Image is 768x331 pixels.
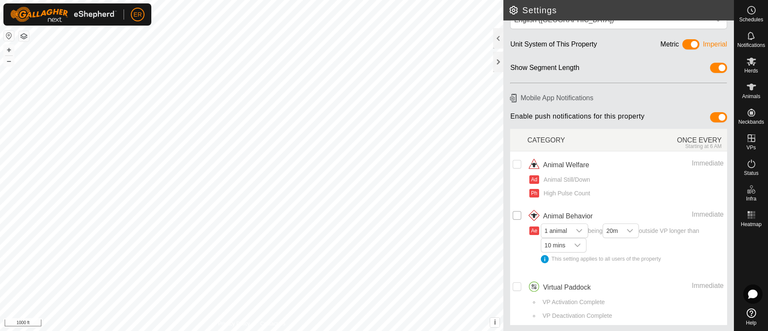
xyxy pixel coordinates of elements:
button: i [490,318,499,327]
div: Starting at 6 AM [627,143,722,149]
span: Animal Welfare [543,160,589,170]
span: i [494,319,496,326]
span: Animal Still/Down [541,175,590,184]
span: Herds [744,68,758,73]
a: Privacy Policy [218,320,250,328]
span: being outside VP longer than [541,227,724,263]
button: Map Layers [19,31,29,41]
button: + [4,45,14,55]
div: ONCE EVERY [627,131,727,149]
span: Heatmap [741,222,762,227]
div: Immediate [642,209,724,220]
button: Ae [529,226,539,235]
div: This setting applies to all users of the property [541,255,724,263]
span: VPs [746,145,756,150]
h6: Mobile App Notifications [507,90,730,105]
span: Animals [742,94,760,99]
span: Enable push notifications for this property [510,112,644,125]
button: Reset Map [4,31,14,41]
div: Imperial [703,39,727,52]
img: Gallagher Logo [10,7,117,22]
button: Ad [529,175,539,184]
span: Status [744,171,758,176]
div: dropdown trigger [621,224,638,238]
span: 1 animal [541,224,571,238]
span: VP Activation Complete [540,298,605,307]
a: Help [734,305,768,329]
div: Immediate [642,281,724,291]
span: Help [746,320,756,325]
span: Notifications [737,43,765,48]
div: dropdown trigger [569,238,586,252]
button: Ph [529,189,539,197]
img: animal behavior icon [527,209,541,223]
span: Virtual Paddock [543,282,591,293]
img: animal welfare icon [527,158,541,172]
span: 20m [603,224,621,238]
h2: Settings [508,5,734,15]
img: virtual paddocks icon [527,281,541,294]
span: 10 mins [541,238,569,252]
div: Metric [661,39,679,52]
span: Neckbands [738,119,764,125]
div: Unit System of This Property [510,39,597,52]
a: Contact Us [260,320,285,328]
span: Animal Behavior [543,211,593,221]
div: dropdown trigger [571,224,588,238]
span: Infra [746,196,756,201]
div: Show Segment Length [510,63,579,76]
span: Schedules [739,17,763,22]
div: CATEGORY [527,131,627,149]
button: – [4,56,14,66]
span: ER [133,10,141,19]
div: Immediate [642,158,724,168]
span: VP Deactivation Complete [540,311,612,320]
span: High Pulse Count [541,189,590,198]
